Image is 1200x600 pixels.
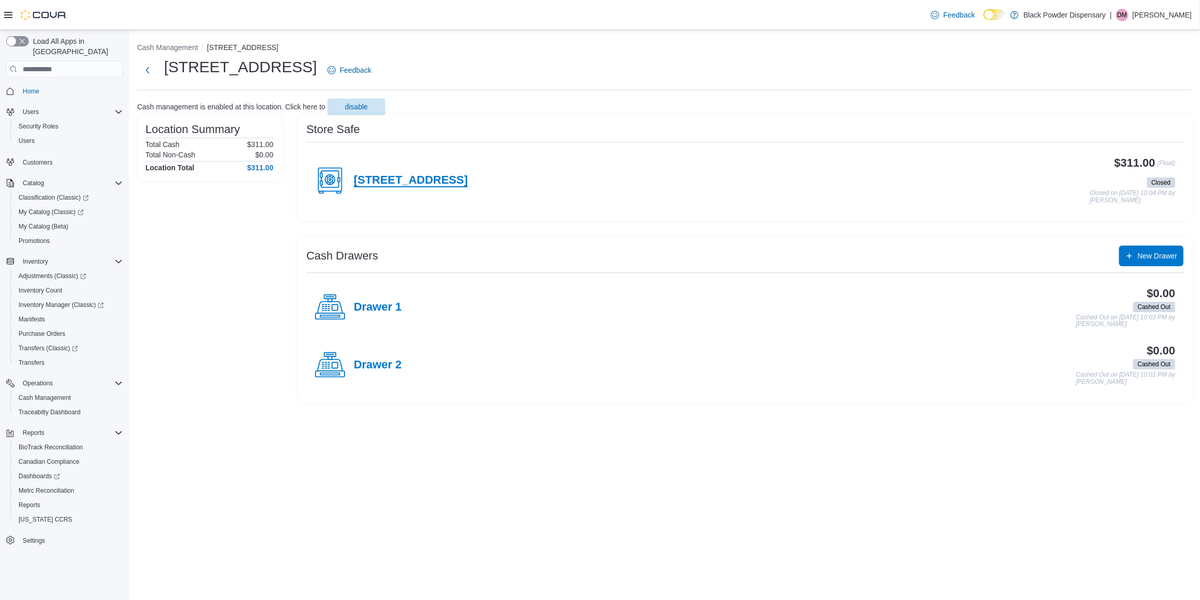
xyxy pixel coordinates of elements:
[145,123,240,136] h3: Location Summary
[23,379,53,387] span: Operations
[10,119,127,134] button: Security Roles
[255,151,273,159] p: $0.00
[19,85,123,98] span: Home
[340,65,371,75] span: Feedback
[1138,251,1177,261] span: New Drawer
[14,313,123,326] span: Manifests
[19,255,52,268] button: Inventory
[14,206,123,218] span: My Catalog (Classic)
[10,327,127,341] button: Purchase Orders
[10,312,127,327] button: Manifests
[23,537,45,545] span: Settings
[19,408,80,416] span: Traceabilty Dashboard
[19,427,123,439] span: Reports
[354,359,402,372] h4: Drawer 2
[14,484,123,497] span: Metrc Reconciliation
[10,498,127,512] button: Reports
[14,299,108,311] a: Inventory Manager (Classic)
[1116,9,1128,21] div: Daniel Mulcahy
[14,456,123,468] span: Canadian Compliance
[14,470,123,482] span: Dashboards
[19,237,50,245] span: Promotions
[1133,359,1175,369] span: Cashed Out
[19,301,104,309] span: Inventory Manager (Classic)
[10,269,127,283] a: Adjustments (Classic)
[1147,345,1175,357] h3: $0.00
[19,487,74,495] span: Metrc Reconciliation
[10,205,127,219] a: My Catalog (Classic)
[6,79,123,575] nav: Complex example
[323,60,375,80] a: Feedback
[19,472,60,480] span: Dashboards
[10,298,127,312] a: Inventory Manager (Classic)
[927,5,979,25] a: Feedback
[14,513,76,526] a: [US_STATE] CCRS
[14,270,90,282] a: Adjustments (Classic)
[207,43,278,52] button: [STREET_ADDRESS]
[14,120,62,133] a: Security Roles
[14,120,123,133] span: Security Roles
[14,135,123,147] span: Users
[14,356,48,369] a: Transfers
[1076,314,1175,328] p: Cashed Out on [DATE] 10:03 PM by [PERSON_NAME]
[2,154,127,169] button: Customers
[1133,302,1175,312] span: Cashed Out
[10,483,127,498] button: Metrc Reconciliation
[14,135,39,147] a: Users
[14,406,123,418] span: Traceabilty Dashboard
[19,122,58,131] span: Security Roles
[10,355,127,370] button: Transfers
[14,441,123,453] span: BioTrack Reconciliation
[983,9,1005,20] input: Dark Mode
[19,377,57,390] button: Operations
[2,84,127,99] button: Home
[19,377,123,390] span: Operations
[1138,360,1171,369] span: Cashed Out
[2,426,127,440] button: Reports
[145,164,194,172] h4: Location Total
[14,270,123,282] span: Adjustments (Classic)
[19,315,45,323] span: Manifests
[14,220,73,233] a: My Catalog (Beta)
[19,137,35,145] span: Users
[19,427,48,439] button: Reports
[14,470,64,482] a: Dashboards
[14,328,70,340] a: Purchase Orders
[19,534,49,547] a: Settings
[14,206,88,218] a: My Catalog (Classic)
[19,458,79,466] span: Canadian Compliance
[137,60,158,80] button: Next
[14,342,82,354] a: Transfers (Classic)
[23,179,44,187] span: Catalog
[14,356,123,369] span: Transfers
[145,140,179,149] h6: Total Cash
[14,299,123,311] span: Inventory Manager (Classic)
[14,313,49,326] a: Manifests
[247,164,273,172] h4: $311.00
[19,359,44,367] span: Transfers
[19,255,123,268] span: Inventory
[14,191,93,204] a: Classification (Classic)
[1138,302,1171,312] span: Cashed Out
[21,10,67,20] img: Cova
[1157,157,1175,175] p: (Float)
[306,123,360,136] h3: Store Safe
[14,191,123,204] span: Classification (Classic)
[306,250,378,262] h3: Cash Drawers
[19,443,83,451] span: BioTrack Reconciliation
[1152,178,1171,187] span: Closed
[247,140,273,149] p: $311.00
[1147,287,1175,300] h3: $0.00
[19,515,72,524] span: [US_STATE] CCRS
[943,10,975,20] span: Feedback
[10,219,127,234] button: My Catalog (Beta)
[14,392,75,404] a: Cash Management
[23,429,44,437] span: Reports
[345,102,368,112] span: disable
[14,284,123,297] span: Inventory Count
[29,36,123,57] span: Load All Apps in [GEOGRAPHIC_DATA]
[19,177,123,189] span: Catalog
[14,328,123,340] span: Purchase Orders
[10,234,127,248] button: Promotions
